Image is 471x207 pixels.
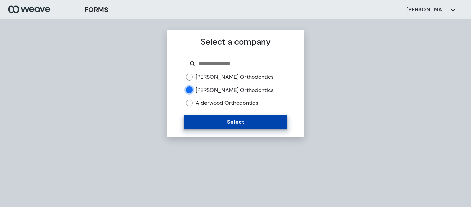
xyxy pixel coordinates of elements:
h3: FORMS [84,4,108,15]
input: Search [198,59,281,68]
p: [PERSON_NAME] [406,6,448,13]
button: Select [184,115,287,129]
label: [PERSON_NAME] Orthodontics [196,86,274,94]
p: Select a company [184,36,287,48]
label: Alderwood Orthodontics [196,99,258,107]
label: [PERSON_NAME] Orthodontics [196,73,274,81]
